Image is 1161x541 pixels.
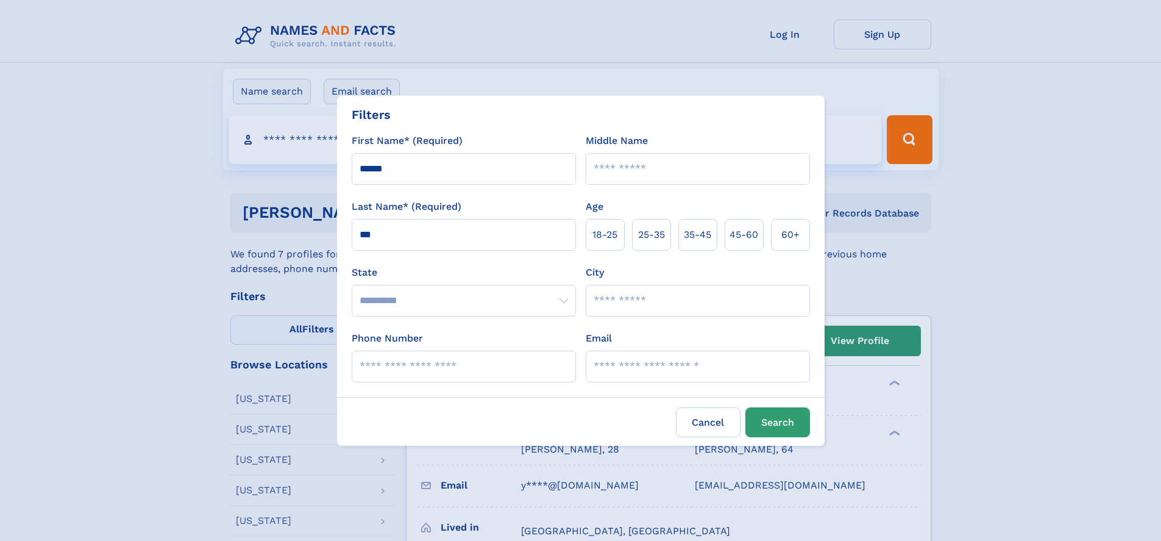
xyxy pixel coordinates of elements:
label: State [352,265,576,280]
label: Middle Name [586,134,648,148]
label: Email [586,331,612,346]
label: Cancel [676,407,740,437]
label: Phone Number [352,331,423,346]
label: City [586,265,604,280]
label: Last Name* (Required) [352,199,461,214]
label: Age [586,199,603,214]
span: 18‑25 [592,228,617,242]
div: Filters [352,106,391,124]
button: Search [745,407,810,437]
label: First Name* (Required) [352,134,463,148]
span: 25‑35 [638,228,665,242]
span: 60+ [781,228,800,242]
span: 45‑60 [730,228,758,242]
span: 35‑45 [684,228,711,242]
